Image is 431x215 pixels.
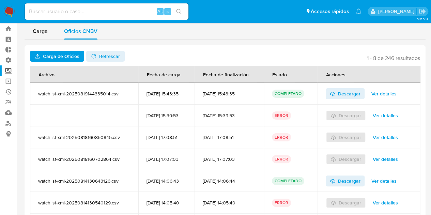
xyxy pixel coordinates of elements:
[25,7,188,16] input: Buscar usuario o caso...
[311,8,349,15] span: Accesos rápidos
[167,8,169,15] span: s
[172,7,186,16] button: search-icon
[378,8,416,15] p: igor.oliveirabrito@mercadolibre.com
[419,8,426,15] a: Salir
[416,16,428,21] span: 3.155.0
[157,8,163,15] span: Alt
[356,9,361,14] a: Notificaciones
